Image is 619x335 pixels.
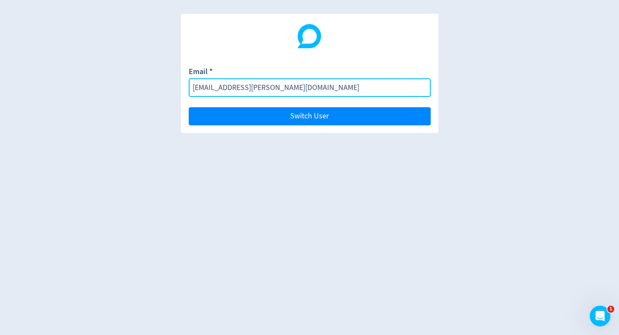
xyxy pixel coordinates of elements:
span: 1 [607,306,614,313]
iframe: Intercom live chat [590,306,610,326]
label: Email * [189,66,213,78]
span: Switch User [290,112,329,120]
img: Digivizer Logo [297,24,322,48]
button: Switch User [189,107,431,125]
